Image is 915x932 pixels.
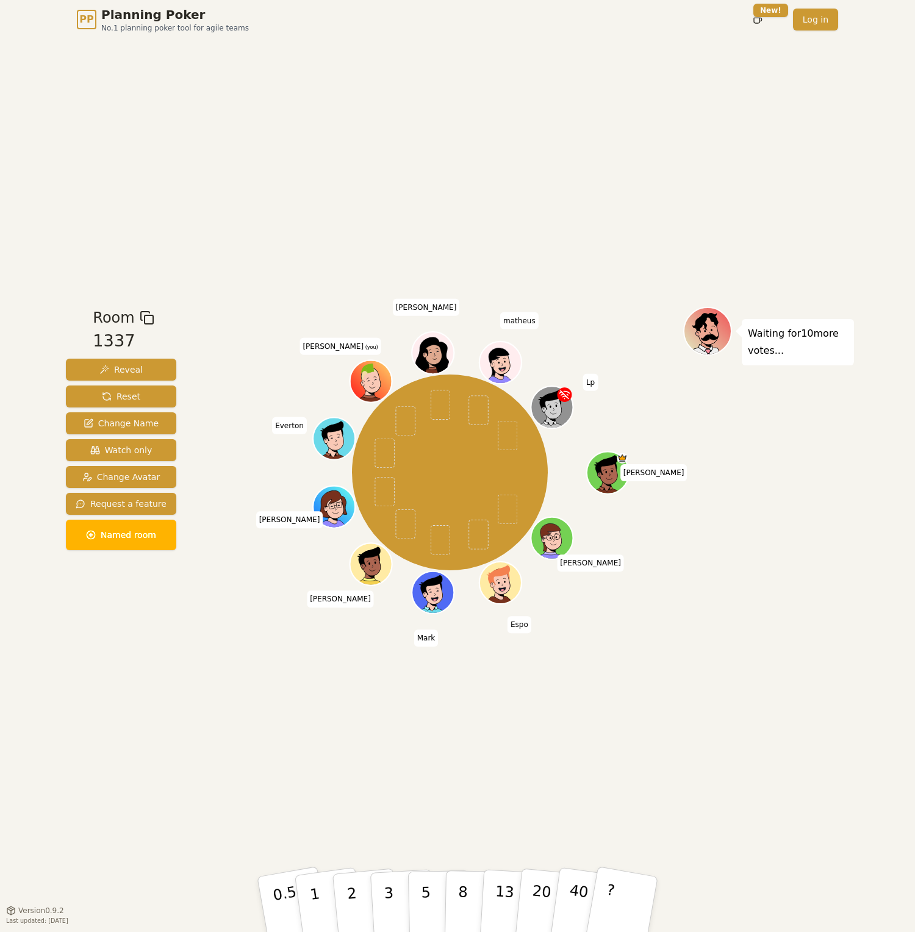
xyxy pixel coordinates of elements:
span: Click to change your name [256,511,323,528]
span: (you) [364,344,378,349]
button: Change Avatar [66,466,176,488]
span: Click to change your name [414,629,439,647]
span: PP [79,12,93,27]
span: Reset [102,390,140,403]
span: Click to change your name [393,298,460,315]
span: Change Avatar [82,471,160,483]
a: PPPlanning PokerNo.1 planning poker tool for agile teams [77,6,249,33]
span: Click to change your name [508,616,531,633]
button: Watch only [66,439,176,461]
span: Click to change your name [500,312,539,329]
span: Click to change your name [557,554,624,572]
span: Rafael is the host [617,453,627,463]
span: Last updated: [DATE] [6,917,68,924]
button: Change Name [66,412,176,434]
button: Request a feature [66,493,176,515]
button: Named room [66,520,176,550]
span: Click to change your name [272,417,307,434]
span: Planning Poker [101,6,249,23]
span: Click to change your name [620,464,687,481]
span: Watch only [90,444,152,456]
button: Click to change your avatar [351,361,390,401]
button: Reset [66,385,176,407]
span: Room [93,307,134,329]
a: Log in [793,9,838,30]
span: Click to change your name [300,337,381,354]
div: 1337 [93,329,154,354]
div: New! [753,4,788,17]
p: Waiting for 10 more votes... [748,325,848,359]
span: Click to change your name [307,590,374,608]
span: Named room [86,529,156,541]
span: Version 0.9.2 [18,906,64,916]
button: Reveal [66,359,176,381]
span: Reveal [99,364,143,376]
span: Change Name [84,417,159,429]
span: No.1 planning poker tool for agile teams [101,23,249,33]
span: Request a feature [76,498,167,510]
span: Click to change your name [583,373,598,390]
button: New! [747,9,769,30]
button: Version0.9.2 [6,906,64,916]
